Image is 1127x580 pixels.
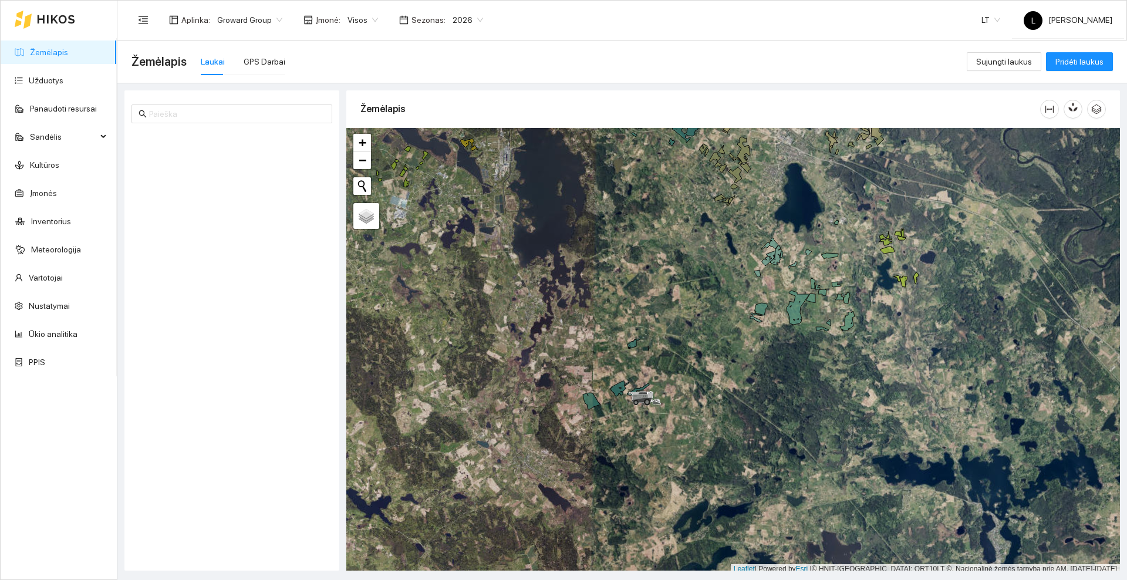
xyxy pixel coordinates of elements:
input: Paieška [149,107,325,120]
span: L [1031,11,1035,30]
div: Laukai [201,55,225,68]
div: GPS Darbai [244,55,285,68]
span: Sujungti laukus [976,55,1032,68]
a: Panaudoti resursai [30,104,97,113]
span: Pridėti laukus [1055,55,1104,68]
span: menu-fold [138,15,149,25]
a: Inventorius [31,217,71,226]
a: Ūkio analitika [29,329,77,339]
span: column-width [1041,104,1058,114]
span: 2026 [453,11,483,29]
span: search [139,110,147,118]
span: Žemėlapis [131,52,187,71]
span: Sandėlis [30,125,97,149]
a: Pridėti laukus [1046,57,1113,66]
button: Sujungti laukus [967,52,1041,71]
div: | Powered by © HNIT-[GEOGRAPHIC_DATA]; ORT10LT ©, Nacionalinė žemės tarnyba prie AM, [DATE]-[DATE] [731,564,1120,574]
a: Užduotys [29,76,63,85]
span: calendar [399,15,409,25]
a: Vartotojai [29,273,63,282]
button: column-width [1040,100,1059,119]
span: − [359,153,366,167]
span: Visos [347,11,378,29]
a: PPIS [29,358,45,367]
span: layout [169,15,178,25]
a: Layers [353,203,379,229]
span: shop [303,15,313,25]
a: Sujungti laukus [967,57,1041,66]
button: menu-fold [131,8,155,32]
span: + [359,135,366,150]
button: Initiate a new search [353,177,371,195]
a: Nustatymai [29,301,70,311]
a: Kultūros [30,160,59,170]
span: [PERSON_NAME] [1024,15,1112,25]
a: Įmonės [30,188,57,198]
span: Aplinka : [181,14,210,26]
span: Įmonė : [316,14,340,26]
a: Zoom out [353,151,371,169]
span: Groward Group [217,11,282,29]
a: Žemėlapis [30,48,68,57]
span: | [810,565,812,573]
div: Žemėlapis [360,92,1040,126]
a: Leaflet [734,565,755,573]
span: LT [981,11,1000,29]
a: Meteorologija [31,245,81,254]
a: Zoom in [353,134,371,151]
a: Esri [796,565,808,573]
button: Pridėti laukus [1046,52,1113,71]
span: Sezonas : [411,14,446,26]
